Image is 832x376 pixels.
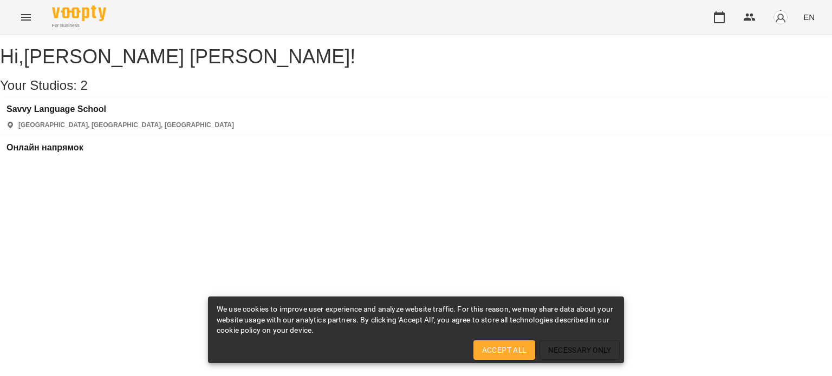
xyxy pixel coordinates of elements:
[81,78,88,93] span: 2
[52,5,106,21] img: Voopty Logo
[773,10,788,25] img: avatar_s.png
[52,22,106,29] span: For Business
[13,4,39,30] button: Menu
[803,11,815,23] span: EN
[6,104,234,114] a: Savvy Language School
[799,7,819,27] button: EN
[18,121,234,130] p: [GEOGRAPHIC_DATA], [GEOGRAPHIC_DATA], [GEOGRAPHIC_DATA]
[6,143,83,153] a: Онлайн напрямок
